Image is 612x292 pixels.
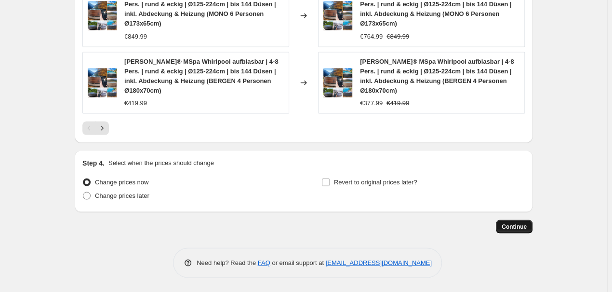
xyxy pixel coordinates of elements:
img: 81DWdi963wL._AC_SL1500_80x.jpg [88,68,117,97]
span: Continue [502,222,527,230]
span: Change prices now [95,178,148,185]
p: Select when the prices should change [108,158,214,167]
strike: €849.99 [386,32,409,42]
div: €377.99 [360,98,383,108]
a: FAQ [258,259,270,266]
h2: Step 4. [82,158,105,167]
button: Next [95,121,109,135]
img: 81DWdi963wL._AC_SL1500_80x.jpg [323,1,352,30]
nav: Pagination [82,121,109,135]
div: €419.99 [124,98,147,108]
div: €764.99 [360,32,383,42]
div: €849.99 [124,32,147,42]
span: or email support at [270,259,326,266]
button: Continue [496,220,532,233]
span: Revert to original prices later? [334,178,417,185]
strike: €419.99 [386,98,409,108]
img: 81DWdi963wL._AC_SL1500_80x.jpg [323,68,352,97]
span: [PERSON_NAME]® MSpa Whirlpool aufblasbar | 4-8 Pers. | rund & eckig | Ø125-224cm | bis 144 Düsen ... [360,58,514,94]
span: [PERSON_NAME]® MSpa Whirlpool aufblasbar | 4-8 Pers. | rund & eckig | Ø125-224cm | bis 144 Düsen ... [124,58,278,94]
a: [EMAIL_ADDRESS][DOMAIN_NAME] [326,259,432,266]
span: Change prices later [95,192,149,199]
img: 81DWdi963wL._AC_SL1500_80x.jpg [88,1,117,30]
span: Need help? Read the [197,259,258,266]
